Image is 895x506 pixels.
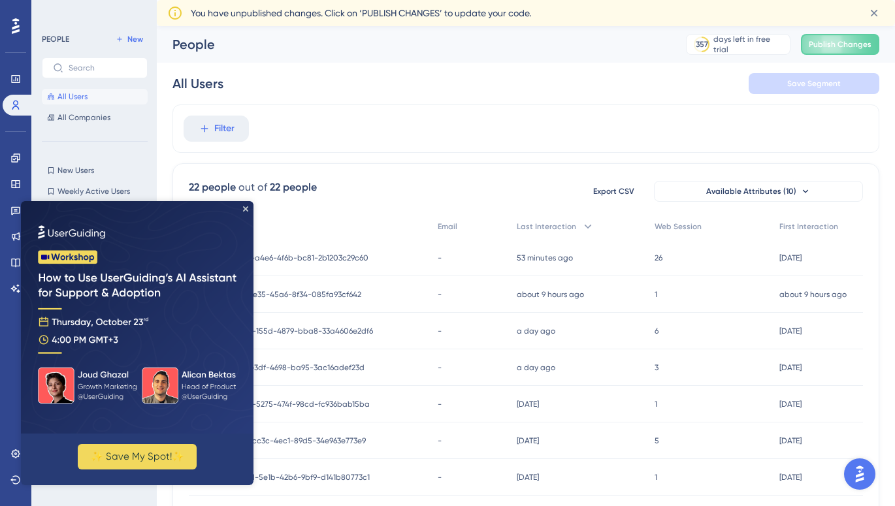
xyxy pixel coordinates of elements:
div: PEOPLE [42,34,69,44]
span: ebc4222d-5275-474f-98cd-fc936bab15ba [216,399,370,409]
time: [DATE] [779,326,802,336]
span: 3 [655,362,659,373]
span: 13b9a5b0-155d-4879-bba8-33a4606e2df6 [216,326,373,336]
span: Publish Changes [809,39,871,50]
span: All Users [57,91,88,102]
button: Save Segment [749,73,879,94]
span: 1 [655,472,657,482]
button: Export CSV [581,181,646,202]
span: 54651b07-a4e6-4f6b-bc81-2b1203c29c60 [216,253,368,263]
span: 405bea6d-5e1b-42b6-9bf9-d141b80773c1 [216,472,370,482]
div: 357 [696,39,708,50]
span: - [438,362,442,373]
span: 6 [655,326,659,336]
span: New [127,34,143,44]
button: Available Attributes (10) [654,181,863,202]
button: Filter [184,116,249,142]
span: Available Attributes (10) [706,186,796,197]
time: [DATE] [779,253,802,262]
time: [DATE] [779,473,802,482]
div: Close Preview [222,5,227,10]
button: ✨ Save My Spot!✨ [57,243,176,268]
iframe: UserGuiding AI Assistant Launcher [840,454,879,494]
time: [DATE] [779,400,802,409]
span: New Users [57,165,94,176]
time: a day ago [517,326,555,336]
div: People [172,35,653,54]
time: 53 minutes ago [517,253,573,262]
span: Last Interaction [517,221,576,232]
time: [DATE] [779,436,802,445]
button: All Companies [42,110,148,125]
span: Save Segment [787,78,841,89]
span: - [438,289,442,300]
span: 26 [655,253,662,263]
span: Email [438,221,457,232]
button: New Users [42,163,148,178]
span: You have unpublished changes. Click on ‘PUBLISH CHANGES’ to update your code. [191,5,531,21]
time: about 9 hours ago [517,290,584,299]
button: Publish Changes [801,34,879,55]
span: acf7b217-cc3c-4ec1-89d5-34e963e773e9 [216,435,366,446]
span: Weekly Active Users [57,186,130,197]
time: about 9 hours ago [779,290,847,299]
time: [DATE] [517,400,539,409]
span: - [438,399,442,409]
div: 22 people [189,180,236,195]
span: 1 [655,289,657,300]
div: days left in free trial [713,34,786,55]
time: a day ago [517,363,555,372]
span: - [438,435,442,446]
div: All Users [172,74,223,93]
button: All Users [42,89,148,104]
time: [DATE] [779,363,802,372]
span: First Interaction [779,221,838,232]
button: New [111,31,148,47]
time: [DATE] [517,473,539,482]
span: a56f81f7-1e35-45a6-8f34-085fa93cf642 [216,289,361,300]
span: 5 [655,435,659,446]
button: Weekly Active Users [42,183,148,199]
span: - [438,472,442,482]
span: All Companies [57,112,110,123]
span: Web Session [655,221,702,232]
div: 22 people [270,180,317,195]
span: Export CSV [593,186,634,197]
span: 1 [655,399,657,409]
span: Filter [214,121,235,136]
time: [DATE] [517,436,539,445]
span: - [438,253,442,263]
div: out of [238,180,267,195]
span: 981f3fd2-e3df-4698-ba95-3ac16adef23d [216,362,365,373]
input: Search [69,63,137,72]
span: - [438,326,442,336]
